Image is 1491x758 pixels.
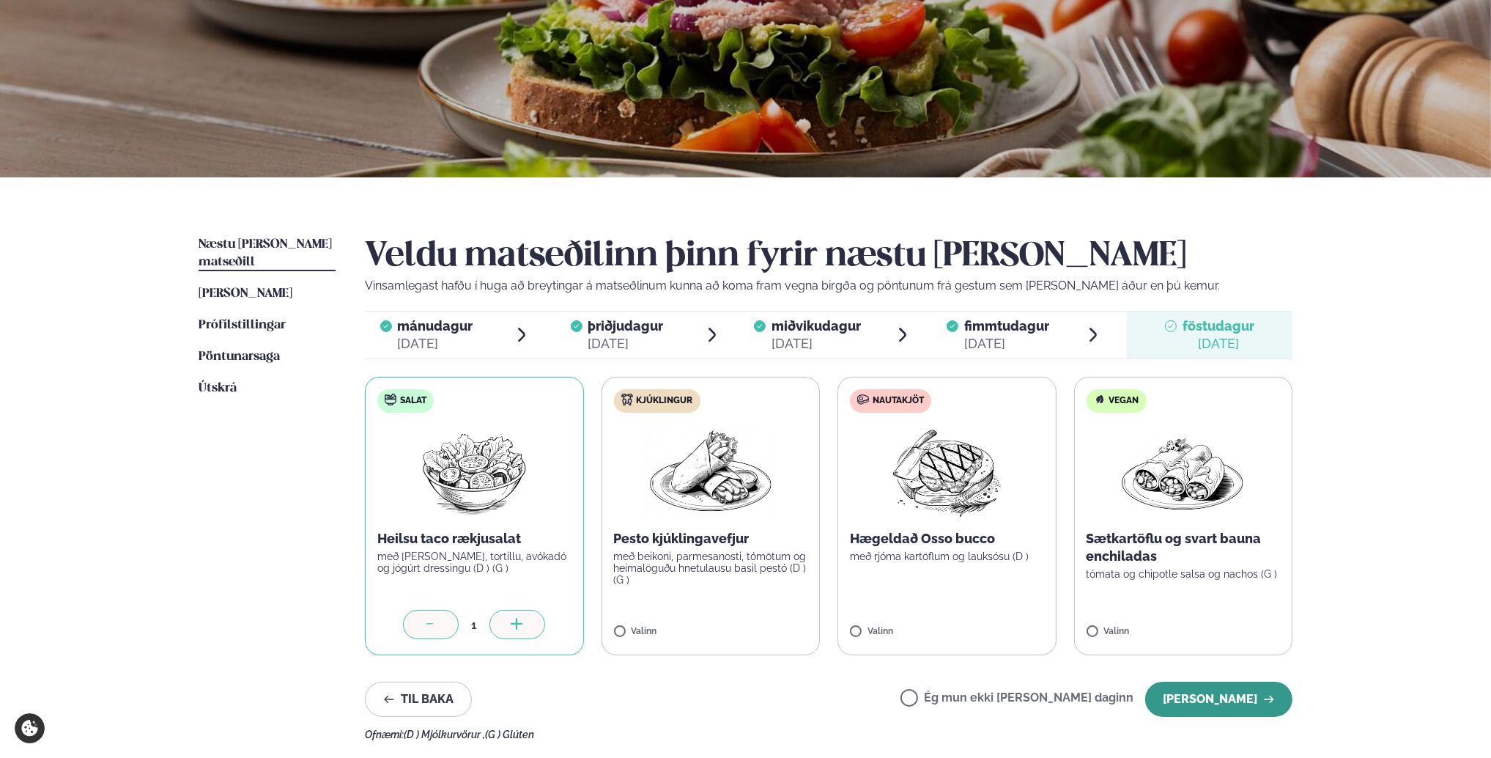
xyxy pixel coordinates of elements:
[964,335,1049,353] div: [DATE]
[404,729,485,740] span: (D ) Mjólkurvörur ,
[459,617,489,633] div: 1
[621,394,633,405] img: chicken.svg
[377,530,571,548] p: Heilsu taco rækjusalat
[199,350,280,363] span: Pöntunarsaga
[15,713,45,743] a: Cookie settings
[365,277,1292,295] p: Vinsamlegast hafðu í huga að breytingar á matseðlinum kunna að koma fram vegna birgða og pöntunum...
[400,395,426,407] span: Salat
[365,682,472,717] button: Til baka
[588,318,664,334] span: þriðjudagur
[882,424,1012,518] img: Beef-Meat.png
[199,319,286,331] span: Prófílstillingar
[1183,318,1254,334] span: föstudagur
[199,317,286,334] a: Prófílstillingar
[1087,530,1281,565] p: Sætkartöflu og svart bauna enchiladas
[857,394,869,405] img: beef.svg
[850,551,1044,562] p: með rjóma kartöflum og lauksósu (D )
[772,318,861,334] span: miðvikudagur
[485,729,534,740] span: (G ) Glúten
[850,530,1044,548] p: Hægeldað Osso bucco
[398,335,473,353] div: [DATE]
[1183,335,1254,353] div: [DATE]
[1087,568,1281,580] p: tómata og chipotle salsa og nachos (G )
[1119,424,1248,518] img: Enchilada.png
[199,238,332,268] span: Næstu [PERSON_NAME] matseðill
[1145,682,1292,717] button: [PERSON_NAME]
[646,424,775,518] img: Wraps.png
[398,318,473,334] span: mánudagur
[199,285,292,303] a: [PERSON_NAME]
[365,729,1292,740] div: Ofnæmi:
[588,335,664,353] div: [DATE]
[614,530,808,548] p: Pesto kjúklingavefjur
[199,236,336,271] a: Næstu [PERSON_NAME] matseðill
[385,394,396,405] img: salad.svg
[1109,395,1139,407] span: Vegan
[410,424,539,518] img: Salad.png
[964,318,1049,334] span: fimmtudagur
[1094,394,1106,405] img: Vegan.svg
[199,348,280,366] a: Pöntunarsaga
[377,551,571,574] p: með [PERSON_NAME], tortillu, avókadó og jógúrt dressingu (D ) (G )
[772,335,861,353] div: [DATE]
[199,380,237,397] a: Útskrá
[199,287,292,300] span: [PERSON_NAME]
[365,236,1292,277] h2: Veldu matseðilinn þinn fyrir næstu [PERSON_NAME]
[199,382,237,394] span: Útskrá
[614,551,808,586] p: með beikoni, parmesanosti, tómötum og heimalöguðu hnetulausu basil pestó (D ) (G )
[637,395,693,407] span: Kjúklingur
[873,395,924,407] span: Nautakjöt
